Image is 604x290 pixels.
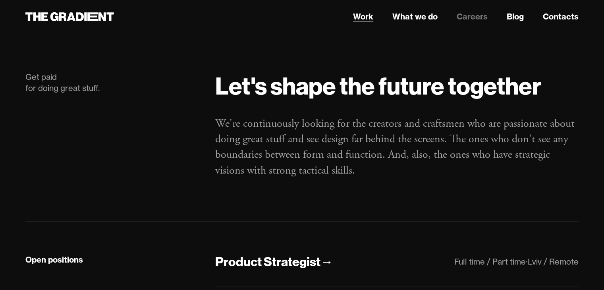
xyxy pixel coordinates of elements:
a: What we do [392,11,438,23]
strong: Open positions [25,255,83,265]
a: Careers [457,11,488,23]
div: Product Strategist [215,253,320,270]
div: Lviv / Remote [528,257,579,267]
a: Contacts [543,11,579,23]
strong: Let's shape the future together [215,71,541,101]
div: Full time / Part time [454,257,526,267]
div: · [526,257,528,267]
a: Work [353,11,373,23]
div: → [320,253,333,270]
div: Get paid for doing great stuff. [25,72,199,94]
a: Blog [507,11,524,23]
p: We're continuously looking for the creators and craftsmen who are passionate about doing great st... [215,116,579,178]
a: Product Strategist→ [215,253,333,271]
